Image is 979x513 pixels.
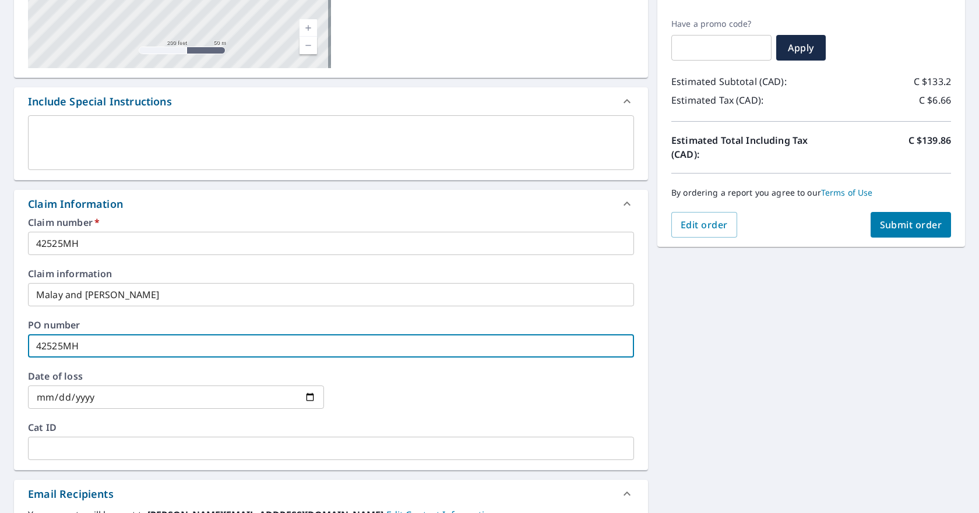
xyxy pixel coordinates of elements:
a: Terms of Use [821,187,873,198]
span: Apply [786,41,816,54]
div: Email Recipients [28,486,114,502]
div: Include Special Instructions [14,87,648,115]
p: By ordering a report you agree to our [671,187,951,198]
label: Date of loss [28,372,324,381]
a: Current Level 17, Zoom In [300,19,317,37]
div: Email Recipients [14,480,648,508]
p: C $133.2 [914,75,951,89]
p: Estimated Tax (CAD): [671,93,811,107]
label: Cat ID [28,423,634,432]
label: Claim information [28,269,634,278]
p: C $139.86 [908,133,951,161]
label: PO number [28,320,634,330]
button: Submit order [871,212,952,238]
p: Estimated Total Including Tax (CAD): [671,133,811,161]
span: Submit order [880,218,942,231]
div: Claim Information [28,196,123,212]
label: Have a promo code? [671,19,772,29]
button: Edit order [671,212,737,238]
div: Claim Information [14,190,648,218]
p: Estimated Subtotal (CAD): [671,75,811,89]
div: Include Special Instructions [28,94,172,109]
label: Claim number [28,218,634,227]
a: Current Level 17, Zoom Out [300,37,317,54]
button: Apply [776,35,826,61]
span: Edit order [681,218,728,231]
p: C $6.66 [919,93,951,107]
